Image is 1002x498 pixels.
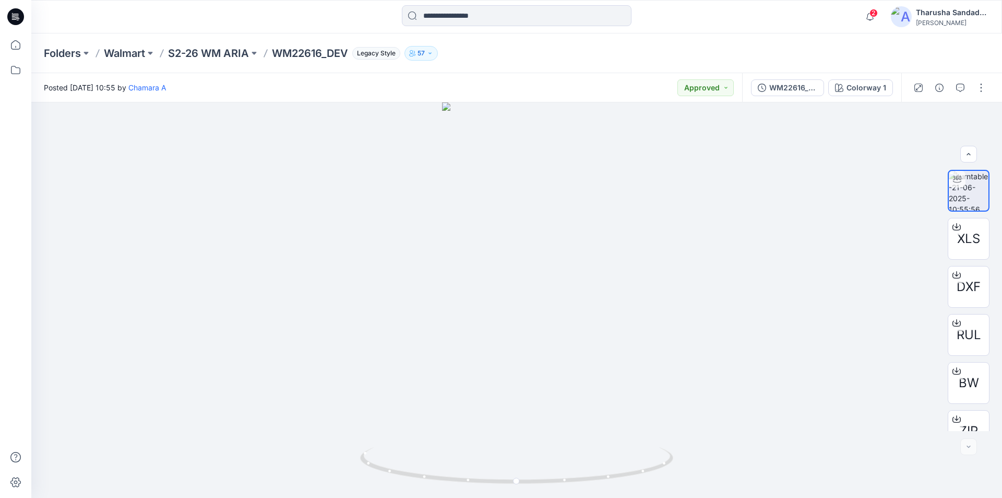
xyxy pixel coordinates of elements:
button: Details [931,79,948,96]
span: 2 [869,9,878,17]
div: WM22616_DEV [769,82,817,94]
div: Colorway 1 [846,82,886,94]
p: WM22616_DEV [272,46,348,61]
span: RUL [957,326,981,344]
img: turntable-21-06-2025-10:55:56 [949,171,988,211]
a: S2-26 WM ARIA [168,46,249,61]
div: [PERSON_NAME] [916,19,989,27]
button: Legacy Style [348,46,400,61]
p: 57 [417,48,425,59]
button: WM22616_DEV [751,79,824,96]
span: DXF [957,277,981,296]
span: BW [959,374,979,392]
a: Walmart [104,46,145,61]
button: 57 [404,46,438,61]
a: Chamara A [128,83,166,92]
img: avatar [891,6,912,27]
span: ZIP [959,422,978,441]
span: Posted [DATE] 10:55 by [44,82,166,93]
button: Colorway 1 [828,79,893,96]
span: Legacy Style [352,47,400,60]
span: XLS [957,229,980,248]
div: Tharusha Sandadeepa [916,6,989,19]
a: Folders [44,46,81,61]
